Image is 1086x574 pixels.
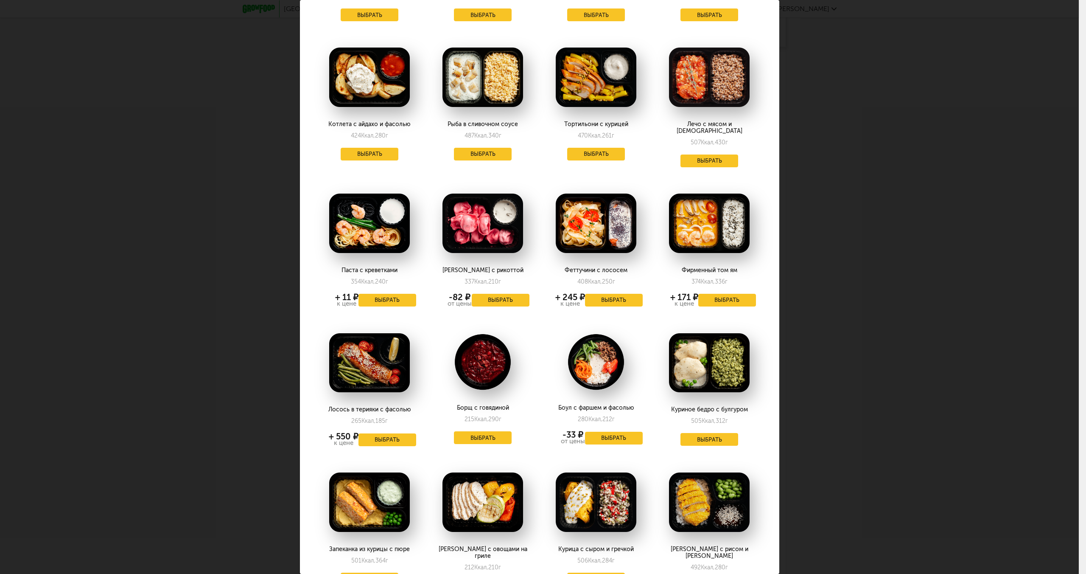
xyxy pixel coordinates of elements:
[549,121,642,128] div: Тортильони с курицей
[329,194,410,253] img: big_A3yx2kA4FlQHMINr.png
[663,267,756,274] div: Фирменный том ям
[341,148,398,160] button: Выбрать
[588,278,602,285] span: Ккал,
[577,557,615,564] div: 506 284
[454,148,512,160] button: Выбрать
[555,301,585,307] div: к цене
[386,278,388,285] span: г
[549,267,642,274] div: Феттучини с лососем
[361,557,375,564] span: Ккал,
[725,564,728,571] span: г
[335,301,358,307] div: к цене
[385,417,388,425] span: г
[351,278,388,285] div: 354 240
[499,132,501,139] span: г
[567,148,625,160] button: Выбрать
[663,121,756,135] div: Лечо с мясом и [DEMOGRAPHIC_DATA]
[341,8,398,21] button: Выбрать
[663,406,756,413] div: Куриное бедро с булгуром
[448,301,472,307] div: от цены
[577,278,615,285] div: 408 250
[669,194,750,253] img: big_UJ6eXCyCrJ1P9zEK.png
[361,278,375,285] span: Ккал,
[436,121,529,128] div: Рыба в сливочном соусе
[556,48,636,107] img: big_GR9uAnlXV1NwUdsy.png
[454,8,512,21] button: Выбрать
[567,8,625,21] button: Выбрать
[588,416,602,423] span: Ккал,
[329,433,358,440] div: + 550 ₽
[680,8,738,21] button: Выбрать
[472,294,529,307] button: Выбрать
[386,557,388,564] span: г
[361,132,375,139] span: Ккал,
[725,278,728,285] span: г
[680,155,738,167] button: Выбрать
[442,194,523,253] img: big_tsROXB5P9kwqKV4s.png
[670,294,698,301] div: + 171 ₽
[549,546,642,553] div: Курица с сыром и гречкой
[725,417,728,425] span: г
[613,278,615,285] span: г
[725,139,728,146] span: г
[454,431,512,444] button: Выбрать
[436,546,529,560] div: [PERSON_NAME] с овощами на гриле
[556,473,636,532] img: big_Xr6ZhdvKR9dr3erW.png
[578,416,615,423] div: 280 212
[612,416,615,423] span: г
[670,301,698,307] div: к цене
[474,278,488,285] span: Ккал,
[351,557,388,564] div: 501 364
[499,416,501,423] span: г
[588,557,602,564] span: Ккал,
[698,294,756,307] button: Выбрать
[588,132,602,139] span: Ккал,
[436,267,529,274] div: [PERSON_NAME] с рикоттой
[691,139,728,146] div: 507 430
[498,278,501,285] span: г
[691,278,728,285] div: 374 336
[361,417,375,425] span: Ккал,
[702,417,716,425] span: Ккал,
[442,473,523,532] img: big_u4gUFyGI04g4Uk5Q.png
[442,48,523,107] img: big_ejCNGcBlYKvKiHjS.png
[465,132,501,139] div: 487 340
[585,432,643,445] button: Выбрать
[669,333,750,393] img: big_HiiCm5w86QSjzLpf.png
[329,473,410,532] img: big_XVkTC3FBYXOheKHU.png
[323,121,416,128] div: Котлета с айдахо и фасолью
[351,132,388,139] div: 424 280
[701,278,715,285] span: Ккал,
[669,473,750,532] img: big_2fX2LWCYjyJ3431o.png
[465,416,501,423] div: 215 290
[465,278,501,285] div: 337 210
[329,333,410,393] img: big_PWyqym2mdqCAeLXC.png
[556,194,636,253] img: big_zfTIOZEUAEpp1bIA.png
[555,294,585,301] div: + 245 ₽
[498,564,501,571] span: г
[561,438,585,445] div: от цены
[335,294,358,301] div: + 11 ₽
[474,416,488,423] span: Ккал,
[556,333,636,391] img: big_ueQonb3lTD7Pz32Q.png
[323,267,416,274] div: Паста с креветками
[442,333,523,391] img: big_0N22yhtAei7Hh1Jh.png
[386,132,388,139] span: г
[474,132,488,139] span: Ккал,
[701,139,715,146] span: Ккал,
[549,405,642,411] div: Боул с фаршем и фасолью
[436,405,529,411] div: Борщ с говядиной
[323,406,416,413] div: Лосось в терияки с фасолью
[691,417,728,425] div: 505 312
[358,294,416,307] button: Выбрать
[329,48,410,107] img: big_e20d9n1ALgMqkwGM.png
[669,48,750,107] img: big_H5sgcj8XkdOzYbdb.png
[612,557,615,564] span: г
[465,564,501,571] div: 212 210
[663,546,756,560] div: [PERSON_NAME] с рисом и [PERSON_NAME]
[585,294,643,307] button: Выбрать
[351,417,388,425] div: 265 185
[358,433,416,446] button: Выбрать
[329,440,358,446] div: к цене
[578,132,614,139] div: 470 261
